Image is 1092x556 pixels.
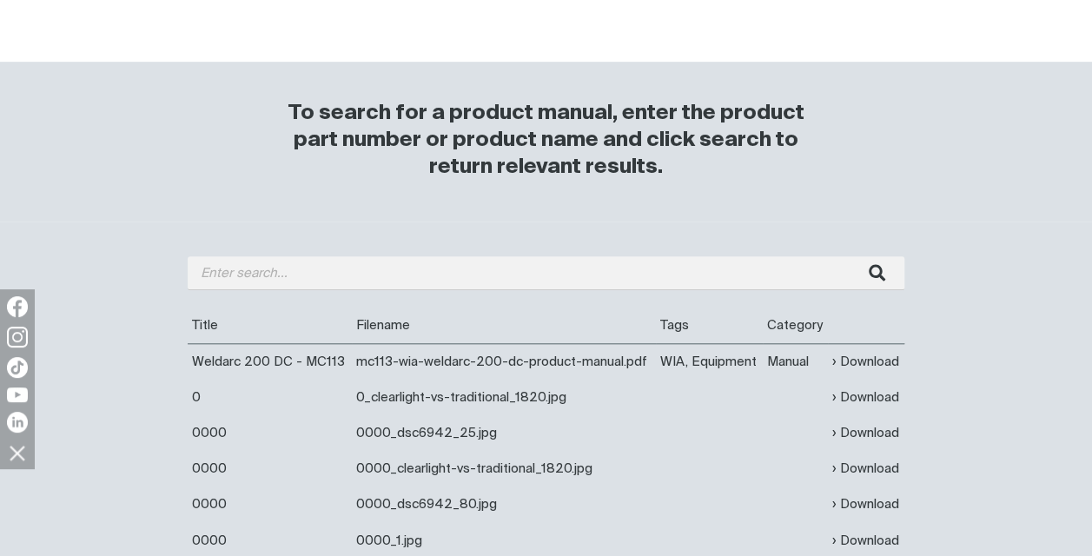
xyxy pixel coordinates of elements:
a: Download [832,459,899,479]
img: YouTube [7,387,28,402]
td: 0000 [188,486,352,522]
img: hide socials [3,438,32,467]
td: 0000 [188,451,352,486]
th: Category [763,308,828,344]
a: Download [832,531,899,551]
a: Download [832,494,899,514]
td: 0000_clearlight-vs-traditional_1820.jpg [352,451,656,486]
td: 0 [188,380,352,415]
a: Download [832,352,899,372]
td: 0_clearlight-vs-traditional_1820.jpg [352,380,656,415]
a: Download [832,423,899,443]
th: Filename [352,308,656,344]
td: mc113-wia-weldarc-200-dc-product-manual.pdf [352,344,656,381]
h3: To search for a product manual, enter the product part number or product name and click search to... [275,100,817,181]
td: WIA, Equipment [656,344,763,381]
img: Instagram [7,327,28,347]
td: 0000_dsc6942_80.jpg [352,486,656,522]
th: Tags [656,308,763,344]
img: TikTok [7,357,28,378]
img: Facebook [7,296,28,317]
td: Manual [763,344,828,381]
input: Enter search... [188,256,904,290]
td: 0000 [188,415,352,451]
a: Download [832,387,899,407]
th: Title [188,308,352,344]
td: 0000_dsc6942_25.jpg [352,415,656,451]
td: Weldarc 200 DC - MC113 [188,344,352,381]
img: LinkedIn [7,412,28,433]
